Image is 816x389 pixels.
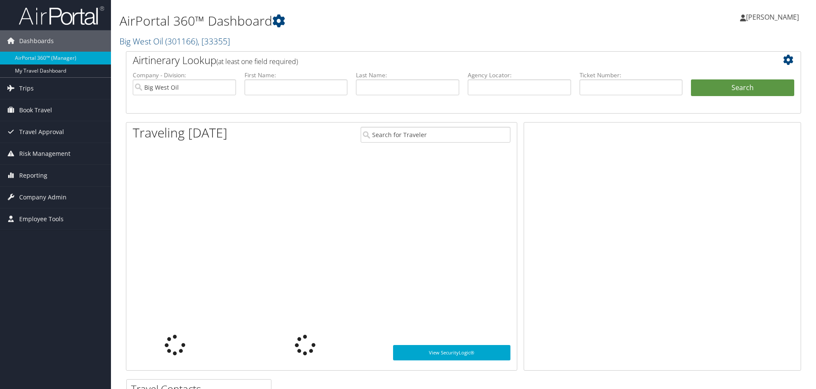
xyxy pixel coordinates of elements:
[393,345,510,360] a: View SecurityLogic®
[245,71,348,79] label: First Name:
[361,127,510,143] input: Search for Traveler
[19,99,52,121] span: Book Travel
[119,12,578,30] h1: AirPortal 360™ Dashboard
[19,78,34,99] span: Trips
[19,143,70,164] span: Risk Management
[356,71,459,79] label: Last Name:
[119,35,230,47] a: Big West Oil
[19,208,64,230] span: Employee Tools
[691,79,794,97] button: Search
[133,71,236,79] label: Company - Division:
[468,71,571,79] label: Agency Locator:
[165,35,198,47] span: ( 301166 )
[133,124,227,142] h1: Traveling [DATE]
[216,57,298,66] span: (at least one field required)
[19,6,104,26] img: airportal-logo.png
[740,4,807,30] a: [PERSON_NAME]
[19,165,47,186] span: Reporting
[580,71,683,79] label: Ticket Number:
[19,187,67,208] span: Company Admin
[198,35,230,47] span: , [ 33355 ]
[746,12,799,22] span: [PERSON_NAME]
[19,30,54,52] span: Dashboards
[19,121,64,143] span: Travel Approval
[133,53,738,67] h2: Airtinerary Lookup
